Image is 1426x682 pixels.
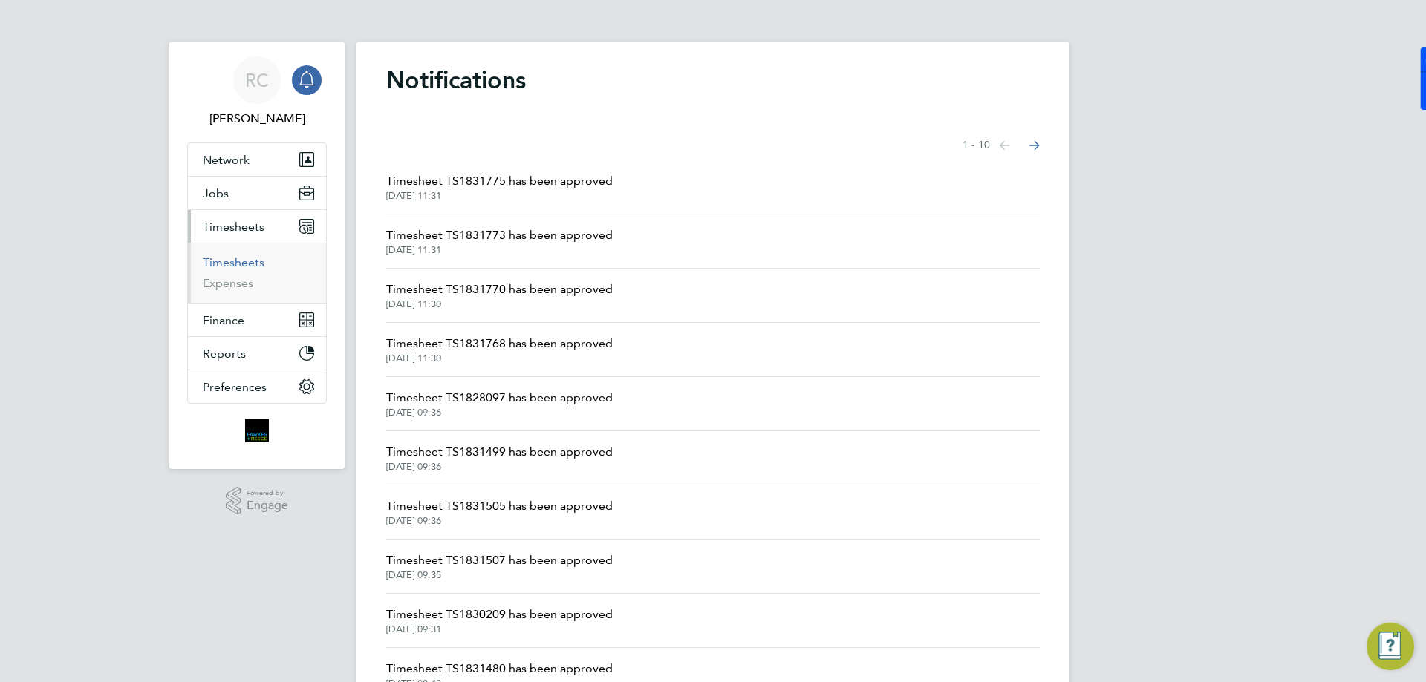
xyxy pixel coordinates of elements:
[203,220,264,234] span: Timesheets
[386,569,613,581] span: [DATE] 09:35
[386,443,613,473] a: Timesheet TS1831499 has been approved[DATE] 09:36
[386,389,613,419] a: Timesheet TS1828097 has been approved[DATE] 09:36
[386,660,613,678] span: Timesheet TS1831480 has been approved
[963,131,1040,160] nav: Select page of notifications list
[386,226,613,256] a: Timesheet TS1831773 has been approved[DATE] 11:31
[386,281,613,298] span: Timesheet TS1831770 has been approved
[245,71,269,90] span: RC
[386,281,613,310] a: Timesheet TS1831770 has been approved[DATE] 11:30
[188,143,326,176] button: Network
[386,353,613,364] span: [DATE] 11:30
[386,623,613,635] span: [DATE] 09:31
[188,210,326,243] button: Timesheets
[169,42,345,469] nav: Main navigation
[203,276,253,290] a: Expenses
[226,487,289,515] a: Powered byEngage
[386,172,613,202] a: Timesheet TS1831775 has been approved[DATE] 11:31
[203,153,250,167] span: Network
[187,56,327,128] a: RC[PERSON_NAME]
[203,186,229,200] span: Jobs
[188,337,326,370] button: Reports
[386,606,613,635] a: Timesheet TS1830209 has been approved[DATE] 09:31
[188,243,326,303] div: Timesheets
[386,244,613,256] span: [DATE] 11:31
[963,138,990,153] span: 1 - 10
[203,313,244,327] span: Finance
[386,172,613,190] span: Timesheet TS1831775 has been approved
[187,110,327,128] span: Robyn Clarke
[386,389,613,407] span: Timesheet TS1828097 has been approved
[386,515,613,527] span: [DATE] 09:36
[386,497,613,527] a: Timesheet TS1831505 has been approved[DATE] 09:36
[1367,623,1414,670] button: Engage Resource Center
[386,443,613,461] span: Timesheet TS1831499 has been approved
[386,407,613,419] span: [DATE] 09:36
[386,226,613,244] span: Timesheet TS1831773 has been approved
[386,551,613,581] a: Timesheet TS1831507 has been approved[DATE] 09:35
[203,347,246,361] span: Reports
[245,419,269,442] img: bromak-logo-retina.png
[386,335,613,364] a: Timesheet TS1831768 has been approved[DATE] 11:30
[247,499,288,512] span: Engage
[203,380,267,394] span: Preferences
[386,606,613,623] span: Timesheet TS1830209 has been approved
[386,335,613,353] span: Timesheet TS1831768 has been approved
[247,487,288,499] span: Powered by
[188,370,326,403] button: Preferences
[386,190,613,202] span: [DATE] 11:31
[386,461,613,473] span: [DATE] 09:36
[386,551,613,569] span: Timesheet TS1831507 has been approved
[386,298,613,310] span: [DATE] 11:30
[386,65,1040,95] h1: Notifications
[203,255,264,269] a: Timesheets
[187,419,327,442] a: Go to home page
[386,497,613,515] span: Timesheet TS1831505 has been approved
[188,177,326,209] button: Jobs
[188,304,326,336] button: Finance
